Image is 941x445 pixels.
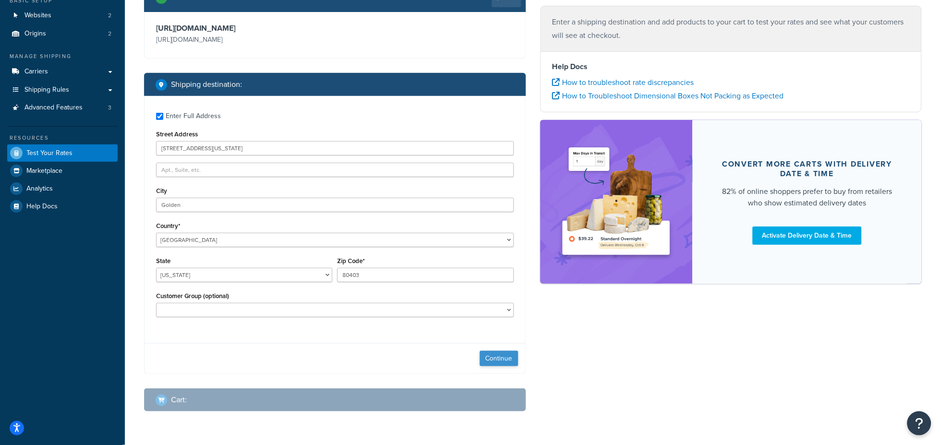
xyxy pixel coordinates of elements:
div: Manage Shipping [7,52,118,60]
a: How to troubleshoot rate discrepancies [552,77,694,88]
span: Websites [24,12,51,20]
label: City [156,187,167,194]
label: State [156,257,171,265]
div: Convert more carts with delivery date & time [716,159,899,179]
label: Street Address [156,131,198,138]
span: Analytics [26,185,53,193]
a: Marketplace [7,162,118,180]
span: Marketplace [26,167,62,175]
label: Country* [156,222,180,229]
a: Carriers [7,63,118,81]
div: Resources [7,134,118,142]
span: Origins [24,30,46,38]
p: [URL][DOMAIN_NAME] [156,33,332,47]
h2: Shipping destination : [171,80,242,89]
a: How to Troubleshoot Dimensional Boxes Not Packing as Expected [552,90,784,101]
button: Open Resource Center [907,411,931,435]
li: Advanced Features [7,99,118,117]
span: Test Your Rates [26,149,73,157]
a: Test Your Rates [7,144,118,162]
span: Help Docs [26,203,58,211]
p: Enter a shipping destination and add products to your cart to test your rates and see what your c... [552,15,910,42]
a: Advanced Features3 [7,99,118,117]
a: Shipping Rules [7,81,118,99]
button: Continue [480,351,518,366]
label: Zip Code* [337,257,365,265]
h4: Help Docs [552,61,910,72]
a: Help Docs [7,198,118,215]
a: Origins2 [7,25,118,43]
span: Carriers [24,68,48,76]
span: Advanced Features [24,104,83,112]
h3: [URL][DOMAIN_NAME] [156,24,332,33]
div: 82% of online shoppers prefer to buy from retailers who show estimated delivery dates [716,186,899,209]
a: Activate Delivery Date & Time [753,227,862,245]
input: Apt., Suite, etc. [156,163,514,177]
a: Websites2 [7,7,118,24]
h2: Cart : [171,396,187,404]
img: feature-image-ddt-36eae7f7280da8017bfb280eaccd9c446f90b1fe08728e4019434db127062ab4.png [556,134,676,269]
span: 2 [108,30,111,38]
li: Websites [7,7,118,24]
li: Origins [7,25,118,43]
label: Customer Group (optional) [156,292,229,300]
span: 2 [108,12,111,20]
div: Enter Full Address [166,109,221,123]
span: Shipping Rules [24,86,69,94]
input: Enter Full Address [156,113,163,120]
span: 3 [108,104,111,112]
a: Analytics [7,180,118,197]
